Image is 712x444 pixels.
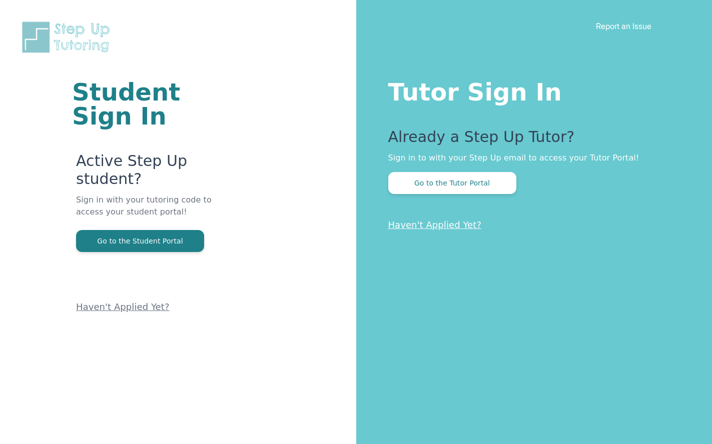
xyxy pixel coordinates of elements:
[72,80,236,128] h1: Student Sign In
[76,236,204,245] a: Go to the Student Portal
[20,20,116,54] img: Step Up Tutoring horizontal logo
[388,172,516,194] button: Go to the Tutor Portal
[76,301,170,312] a: Haven't Applied Yet?
[388,219,482,230] a: Haven't Applied Yet?
[76,194,236,230] p: Sign in with your tutoring code to access your student portal!
[388,178,516,187] a: Go to the Tutor Portal
[76,152,236,194] p: Active Step Up student?
[596,21,651,31] a: Report an Issue
[388,128,672,152] p: Already a Step Up Tutor?
[388,152,672,164] p: Sign in to with your Step Up email to access your Tutor Portal!
[388,76,672,104] h1: Tutor Sign In
[76,230,204,252] button: Go to the Student Portal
